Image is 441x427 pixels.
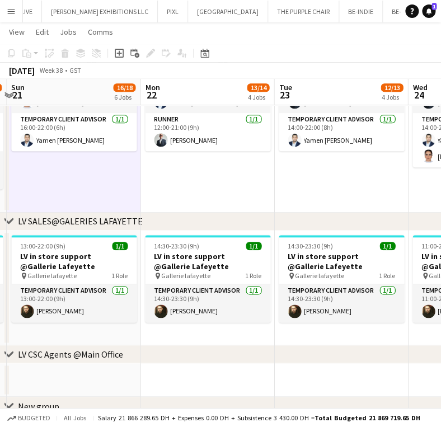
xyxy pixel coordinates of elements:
span: 13:00-22:00 (9h) [20,242,65,250]
div: LV CSC Agents @Main Office [18,349,123,360]
span: 1 Role [245,271,261,280]
app-job-card: 13:00-22:00 (9h)1/1LV in store support @Gallerie Lafeyette Gallerie lafayette1 RoleTemporary Clie... [11,235,137,322]
button: Budgeted [6,412,52,424]
button: BE-INDIE [339,1,383,22]
span: 14:30-23:30 (9h) [288,242,333,250]
span: Week 38 [37,66,65,74]
span: Total Budgeted 21 869 719.65 DH [315,414,420,422]
h3: LV in store support @Gallerie Lafeyette [279,251,404,271]
div: GST [69,66,81,74]
div: New group [18,400,59,411]
span: 1/1 [379,242,395,250]
span: Comms [88,27,113,37]
span: Jobs [60,27,77,37]
span: 1/1 [246,242,261,250]
span: Mon [145,82,159,92]
div: 4 Jobs [247,93,269,101]
button: BE-INDIE [383,1,426,22]
button: THE PURPLE CHAIR [268,1,339,22]
span: 23 [277,88,292,101]
span: 1/1 [112,242,128,250]
h3: LV in store support @Gallerie Lafeyette [145,251,270,271]
div: Salary 21 866 289.65 DH + Expenses 0.00 DH + Subsistence 3 430.00 DH = [98,414,420,422]
span: 24 [411,88,427,101]
div: 6 Jobs [114,93,135,101]
app-card-role: Temporary Client Advisor1/116:00-22:00 (6h)Yamen [PERSON_NAME] [11,113,137,151]
app-card-role: Runner1/112:00-21:00 (9h)[PERSON_NAME] [145,113,270,151]
span: 13/14 [247,83,269,92]
span: 21 [10,88,25,101]
span: View [9,27,25,37]
a: Jobs [55,25,81,39]
span: Sun [11,82,25,92]
button: PIXL [158,1,188,22]
button: [PERSON_NAME] EXHIBITIONS LLC [42,1,158,22]
a: Comms [83,25,118,39]
button: [GEOGRAPHIC_DATA] [188,1,268,22]
app-job-card: 14:30-23:30 (9h)1/1LV in store support @Gallerie Lafeyette Gallerie lafayette1 RoleTemporary Clie... [279,235,404,322]
a: 1 [422,4,435,18]
app-card-role: Temporary Client Advisor1/114:00-22:00 (8h)Yamen [PERSON_NAME] [279,113,404,151]
span: 14:30-23:30 (9h) [154,242,199,250]
span: Tue [279,82,292,92]
div: 4 Jobs [381,93,402,101]
span: 22 [143,88,159,101]
span: All jobs [62,414,88,422]
span: 1 Role [379,271,395,280]
app-job-card: 14:30-23:30 (9h)1/1LV in store support @Gallerie Lafeyette Gallerie lafayette1 RoleTemporary Clie... [145,235,270,322]
span: 16/18 [113,83,135,92]
div: [DATE] [9,65,35,76]
div: LV SALES@GALERIES LAFAYETTE [18,215,143,227]
span: Wed [412,82,427,92]
h3: LV in store support @Gallerie Lafeyette [11,251,137,271]
span: Budgeted [18,414,50,422]
span: 1 [431,3,437,10]
app-card-role: Temporary Client Advisor1/114:30-23:30 (9h)[PERSON_NAME] [145,284,270,322]
a: View [4,25,29,39]
span: 12/13 [381,83,403,92]
span: Edit [36,27,49,37]
app-card-role: Temporary Client Advisor1/114:30-23:30 (9h)[PERSON_NAME] [279,284,404,322]
app-card-role: Temporary Client Advisor1/113:00-22:00 (9h)[PERSON_NAME] [11,284,137,322]
span: 1 Role [111,271,128,280]
span: Gallerie lafayette [161,271,210,280]
span: Gallerie lafayette [295,271,344,280]
span: Gallerie lafayette [27,271,77,280]
a: Edit [31,25,53,39]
